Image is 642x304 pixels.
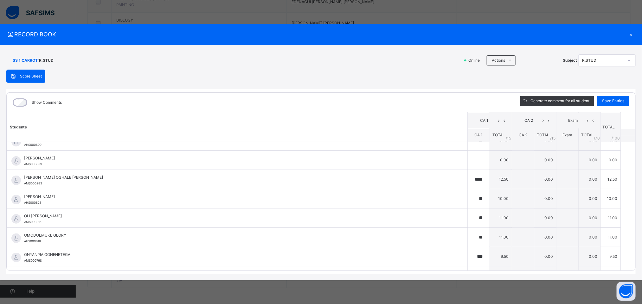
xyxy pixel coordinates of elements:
[561,118,585,123] span: Exam
[534,189,556,208] td: 0.00
[24,155,453,161] span: [PERSON_NAME]
[601,266,621,285] td: 12.50
[24,194,453,200] span: [PERSON_NAME]
[24,143,42,146] span: AHS000609
[11,214,21,224] img: default.svg
[517,118,541,123] span: CA 2
[24,175,453,180] span: [PERSON_NAME] OGHALE [PERSON_NAME]
[534,227,556,247] td: 0.00
[601,150,621,170] td: 0.00
[490,227,512,247] td: 11.00
[582,58,624,63] div: R.STUD
[24,259,42,262] span: AMS000768
[506,135,511,141] span: / 15
[579,208,601,227] td: 0.00
[24,252,453,257] span: ONYANPIA OGHENETEGA
[601,227,621,247] td: 11.00
[563,133,572,137] span: Exam
[490,208,512,227] td: 11.00
[579,227,601,247] td: 0.00
[601,189,621,208] td: 10.00
[579,170,601,189] td: 0.00
[534,266,556,285] td: 0.00
[601,208,621,227] td: 11.00
[530,98,589,104] span: Generate comment for all student
[24,201,41,204] span: AHS000821
[579,150,601,170] td: 0.00
[32,100,62,105] label: Show Comments
[579,189,601,208] td: 0.00
[579,247,601,266] td: 0.00
[468,58,484,63] span: Online
[519,133,527,137] span: CA 2
[534,170,556,189] td: 0.00
[563,58,577,63] span: Subject
[579,266,601,285] td: 0.00
[490,170,512,189] td: 12.50
[24,182,42,185] span: AMS000283
[11,176,21,185] img: default.svg
[617,282,636,301] button: Open asap
[626,30,636,39] div: ×
[601,247,621,266] td: 9.50
[581,133,594,137] span: TOTAL
[534,150,556,170] td: 0.00
[24,239,41,243] span: AHS000618
[472,118,496,123] span: CA 1
[601,112,621,142] th: TOTAL
[24,233,453,238] span: OMODUEMUKE GLORY
[11,156,21,166] img: default.svg
[11,195,21,204] img: default.svg
[24,220,42,224] span: AMS000315
[475,133,483,137] span: CA 1
[490,266,512,285] td: 12.50
[11,137,21,146] img: default.svg
[601,170,621,189] td: 12.50
[550,135,555,141] span: / 15
[490,150,512,170] td: 0.00
[11,233,21,243] img: default.svg
[594,135,600,141] span: / 70
[537,133,549,137] span: TOTAL
[11,253,21,262] img: default.svg
[493,133,505,137] span: TOTAL
[492,58,505,63] span: Actions
[602,98,624,104] span: Save Entries
[20,73,42,79] span: Score Sheet
[6,30,626,39] span: RECORD BOOK
[534,247,556,266] td: 0.00
[490,189,512,208] td: 10.00
[490,247,512,266] td: 9.50
[534,208,556,227] td: 0.00
[10,124,27,129] span: Students
[39,58,54,63] span: R.STUD
[13,58,39,63] span: SS 1 CARROT :
[24,162,42,166] span: AMS000859
[612,135,620,141] span: /100
[24,213,453,219] span: OLI [PERSON_NAME]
